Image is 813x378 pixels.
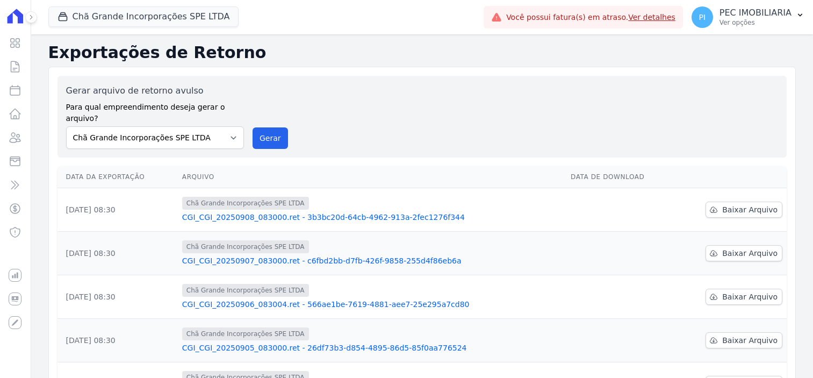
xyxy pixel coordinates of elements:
td: [DATE] 08:30 [57,188,178,232]
span: Chã Grande Incorporações SPE LTDA [182,327,309,340]
button: Chã Grande Incorporações SPE LTDA [48,6,239,27]
a: CGI_CGI_20250906_083004.ret - 566ae1be-7619-4881-aee7-25e295a7cd80 [182,299,562,310]
p: PEC IMOBILIARIA [720,8,792,18]
a: Baixar Arquivo [706,245,782,261]
h2: Exportações de Retorno [48,43,796,62]
td: [DATE] 08:30 [57,319,178,362]
td: [DATE] 08:30 [57,275,178,319]
a: Baixar Arquivo [706,202,782,218]
span: Baixar Arquivo [722,204,778,215]
span: Baixar Arquivo [722,291,778,302]
span: Chã Grande Incorporações SPE LTDA [182,284,309,297]
td: [DATE] 08:30 [57,232,178,275]
span: PI [699,13,706,21]
button: PI PEC IMOBILIARIA Ver opções [683,2,813,32]
span: Chã Grande Incorporações SPE LTDA [182,240,309,253]
th: Data de Download [566,166,675,188]
a: CGI_CGI_20250907_083000.ret - c6fbd2bb-d7fb-426f-9858-255d4f86eb6a [182,255,562,266]
a: CGI_CGI_20250905_083000.ret - 26df73b3-d854-4895-86d5-85f0aa776524 [182,343,562,353]
button: Gerar [253,127,288,149]
a: Baixar Arquivo [706,289,782,305]
span: Chã Grande Incorporações SPE LTDA [182,197,309,210]
span: Você possui fatura(s) em atraso. [506,12,675,23]
a: CGI_CGI_20250908_083000.ret - 3b3bc20d-64cb-4962-913a-2fec1276f344 [182,212,562,223]
a: Ver detalhes [628,13,675,22]
a: Baixar Arquivo [706,332,782,348]
span: Baixar Arquivo [722,335,778,346]
th: Data da Exportação [57,166,178,188]
p: Ver opções [720,18,792,27]
th: Arquivo [178,166,566,188]
label: Para qual empreendimento deseja gerar o arquivo? [66,97,244,124]
span: Baixar Arquivo [722,248,778,259]
label: Gerar arquivo de retorno avulso [66,84,244,97]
